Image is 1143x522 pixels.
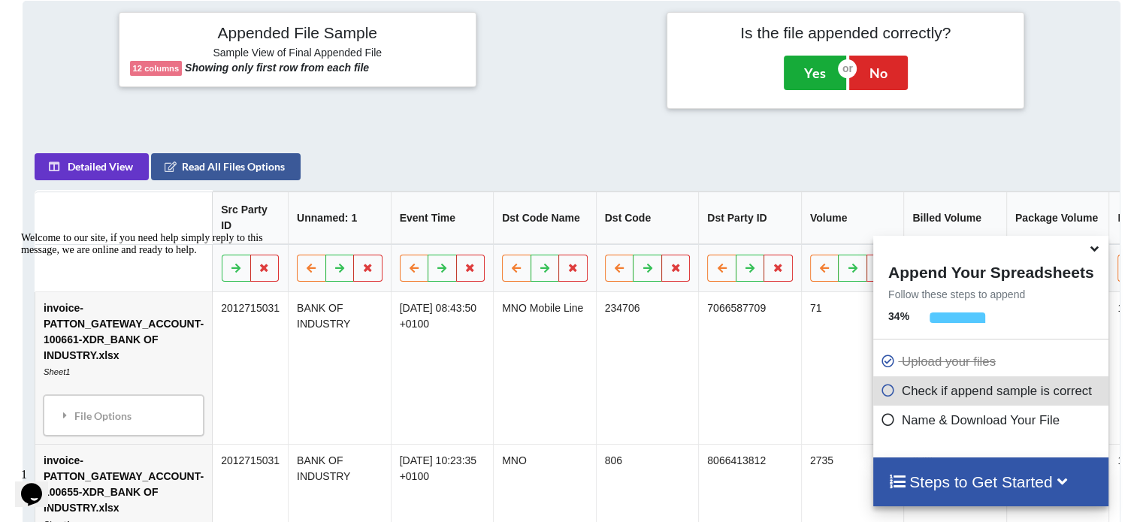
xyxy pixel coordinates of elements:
[212,192,288,244] th: Src Party ID
[391,292,494,444] td: [DATE] 08:43:50 +0100
[801,292,904,444] td: 71
[881,382,1105,400] p: Check if append sample is correct
[15,226,286,454] iframe: chat widget
[6,6,248,29] span: Welcome to our site, if you need help simply reply to this message, we are online and ready to help.
[185,62,369,74] b: Showing only first row from each file
[873,259,1108,282] h4: Append Your Spreadsheets
[881,411,1105,430] p: Name & Download Your File
[391,192,494,244] th: Event Time
[35,153,149,180] button: Detailed View
[698,292,801,444] td: 7066587709
[881,352,1105,371] p: Upload your files
[130,47,465,62] h6: Sample View of Final Appended File
[151,153,301,180] button: Read All Files Options
[784,56,846,90] button: Yes
[849,56,908,90] button: No
[698,192,801,244] th: Dst Party ID
[288,292,391,444] td: BANK OF INDUSTRY
[130,23,465,44] h4: Appended File Sample
[596,292,699,444] td: 234706
[1006,192,1109,244] th: Package Volume
[288,192,391,244] th: Unnamed: 1
[493,192,596,244] th: Dst Code Name
[596,192,699,244] th: Dst Code
[15,462,63,507] iframe: chat widget
[6,6,277,30] div: Welcome to our site, if you need help simply reply to this message, we are online and ready to help.
[678,23,1013,42] h4: Is the file appended correctly?
[873,287,1108,302] p: Follow these steps to append
[801,192,904,244] th: Volume
[493,292,596,444] td: MNO Mobile Line
[903,192,1006,244] th: Billed Volume
[888,310,909,322] b: 34 %
[888,472,1093,491] h4: Steps to Get Started
[133,64,180,73] b: 12 columns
